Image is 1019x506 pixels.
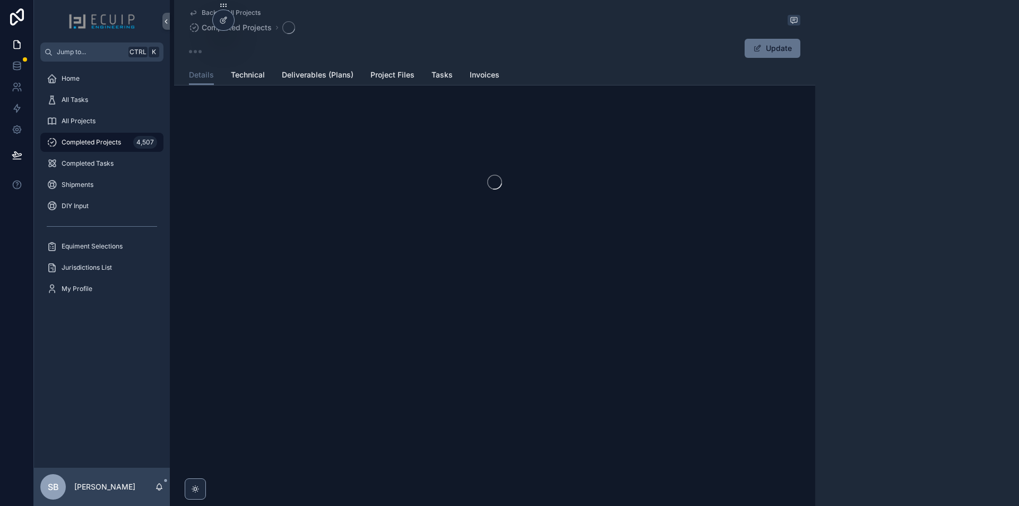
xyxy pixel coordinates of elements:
a: Back to All Projects [189,8,261,17]
a: Technical [231,65,265,87]
div: 4,507 [133,136,157,149]
span: Completed Tasks [62,159,114,168]
span: Home [62,74,80,83]
button: Update [745,39,800,58]
span: My Profile [62,285,92,293]
span: Back to All Projects [202,8,261,17]
span: All Projects [62,117,96,125]
a: Equiment Selections [40,237,163,256]
a: Completed Projects [189,22,272,33]
button: Jump to...CtrlK [40,42,163,62]
span: Completed Projects [62,138,121,147]
span: SB [48,481,59,493]
a: Invoices [470,65,499,87]
span: Deliverables (Plans) [282,70,353,80]
p: [PERSON_NAME] [74,482,135,492]
span: Project Files [370,70,414,80]
span: All Tasks [62,96,88,104]
img: App logo [68,13,135,30]
a: Home [40,69,163,88]
a: DIY Input [40,196,163,216]
span: K [150,48,158,56]
a: All Projects [40,112,163,131]
a: Jurisdictions List [40,258,163,277]
span: Details [189,70,214,80]
span: Shipments [62,181,93,189]
span: Completed Projects [202,22,272,33]
a: Completed Tasks [40,154,163,173]
a: Details [189,65,214,85]
span: Jump to... [57,48,124,56]
a: All Tasks [40,90,163,109]
a: Shipments [40,175,163,194]
a: Tasks [431,65,453,87]
span: Technical [231,70,265,80]
span: Invoices [470,70,499,80]
a: My Profile [40,279,163,298]
div: scrollable content [34,62,170,312]
span: Equiment Selections [62,242,123,251]
a: Completed Projects4,507 [40,133,163,152]
a: Deliverables (Plans) [282,65,353,87]
span: Tasks [431,70,453,80]
span: DIY Input [62,202,89,210]
span: Ctrl [128,47,148,57]
a: Project Files [370,65,414,87]
span: Jurisdictions List [62,263,112,272]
